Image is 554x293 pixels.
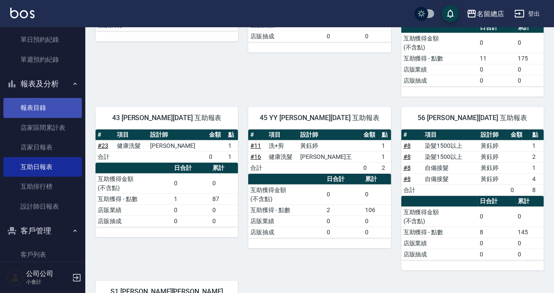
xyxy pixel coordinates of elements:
[516,33,544,53] td: 0
[479,129,508,141] th: 設計師
[210,163,238,174] th: 累計
[380,162,391,173] td: 2
[3,30,82,49] a: 單日預約紀錄
[516,249,544,260] td: 0
[299,140,361,151] td: 黃鈺婷
[479,140,508,151] td: 黃鈺婷
[403,153,411,160] a: #8
[96,151,115,162] td: 合計
[380,129,391,141] th: 點
[3,118,82,138] a: 店家區間累計表
[423,173,479,184] td: 自備接髮
[325,215,363,227] td: 0
[423,129,479,141] th: 項目
[3,157,82,177] a: 互助日報表
[325,31,363,42] td: 0
[508,129,530,141] th: 金額
[106,114,228,122] span: 43 [PERSON_NAME][DATE] 互助報表
[325,227,363,238] td: 0
[363,184,391,204] td: 0
[210,215,238,227] td: 0
[207,151,226,162] td: 0
[530,173,544,184] td: 4
[516,64,544,75] td: 0
[477,9,504,19] div: 名留總店
[26,278,70,286] p: 小會計
[478,64,516,75] td: 0
[478,227,516,238] td: 8
[363,174,391,185] th: 累計
[530,151,544,162] td: 2
[299,129,361,141] th: 設計師
[380,140,391,151] td: 1
[401,22,544,86] table: a dense table
[478,75,516,86] td: 0
[516,53,544,64] td: 175
[325,204,363,215] td: 2
[248,204,325,215] td: 互助獲得 - 點數
[248,227,325,238] td: 店販抽成
[363,204,391,215] td: 106
[267,129,298,141] th: 項目
[250,142,261,149] a: #11
[248,162,267,173] td: 合計
[267,151,298,162] td: 健康洗髮
[401,207,478,227] td: 互助獲得金額 (不含點)
[363,227,391,238] td: 0
[3,98,82,118] a: 報表目錄
[325,174,363,185] th: 日合計
[248,31,325,42] td: 店販抽成
[478,196,516,207] th: 日合計
[172,204,210,215] td: 0
[10,8,35,18] img: Logo
[96,193,172,204] td: 互助獲得 - 點數
[530,140,544,151] td: 1
[478,33,516,53] td: 0
[299,151,361,162] td: [PERSON_NAME]王
[380,151,391,162] td: 1
[442,5,459,22] button: save
[361,162,380,173] td: 0
[3,220,82,242] button: 客戶管理
[508,184,530,195] td: 0
[530,184,544,195] td: 8
[96,173,172,193] td: 互助獲得金額 (不含點)
[172,193,210,204] td: 1
[98,142,108,149] a: #23
[401,75,478,86] td: 店販抽成
[401,64,478,75] td: 店販業績
[463,5,508,23] button: 名留總店
[3,245,82,264] a: 客戶列表
[172,215,210,227] td: 0
[511,6,544,22] button: 登出
[248,215,325,227] td: 店販業績
[210,204,238,215] td: 0
[7,269,24,286] img: Person
[403,142,411,149] a: #8
[3,73,82,95] button: 報表及分析
[403,175,411,182] a: #8
[210,193,238,204] td: 87
[530,162,544,173] td: 1
[401,33,478,53] td: 互助獲得金額 (不含點)
[401,238,478,249] td: 店販業績
[226,140,238,151] td: 1
[478,249,516,260] td: 0
[516,227,544,238] td: 145
[401,196,544,260] table: a dense table
[3,197,82,216] a: 設計師日報表
[3,138,82,157] a: 店家日報表
[516,75,544,86] td: 0
[226,151,238,162] td: 1
[363,31,391,42] td: 0
[96,215,172,227] td: 店販抽成
[361,129,380,141] th: 金額
[423,140,479,151] td: 染髮1500以上
[96,129,238,163] table: a dense table
[96,163,238,227] table: a dense table
[423,162,479,173] td: 自備接髮
[250,153,261,160] a: #16
[479,151,508,162] td: 黃鈺婷
[96,204,172,215] td: 店販業績
[516,22,544,33] th: 累計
